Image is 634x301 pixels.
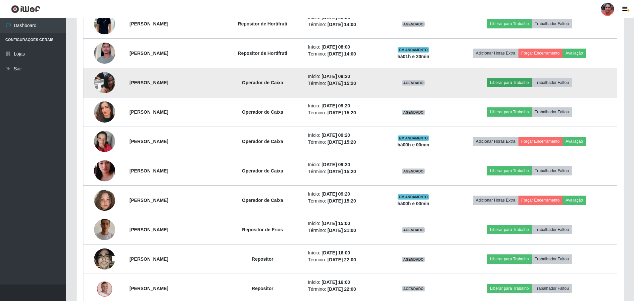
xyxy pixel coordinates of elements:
button: Adicionar Horas Extra [473,49,518,58]
time: [DATE] 16:00 [321,280,350,285]
strong: Operador de Caixa [242,198,283,203]
strong: [PERSON_NAME] [129,168,168,173]
strong: [PERSON_NAME] [129,51,168,56]
time: [DATE] 09:20 [321,191,350,197]
li: Término: [308,168,381,175]
button: Avaliação [562,137,586,146]
button: Trabalhador Faltou [532,254,572,264]
img: 1751065972861.jpeg [94,181,115,219]
span: AGENDADO [402,110,425,115]
button: Liberar para Trabalho [487,107,532,117]
button: Forçar Encerramento [518,49,563,58]
time: [DATE] 21:00 [327,228,356,233]
button: Liberar para Trabalho [487,284,532,293]
span: AGENDADO [402,21,425,27]
li: Início: [308,161,381,168]
strong: há 01 h e 20 min [397,54,429,59]
button: Liberar para Trabalho [487,166,532,175]
img: CoreUI Logo [11,5,40,13]
strong: Repositor de Frios [242,227,283,232]
strong: [PERSON_NAME] [129,286,168,291]
li: Término: [308,109,381,116]
strong: Operador de Caixa [242,80,283,85]
li: Início: [308,220,381,227]
img: 1734191984880.jpeg [94,128,115,156]
time: [DATE] 15:20 [327,198,356,204]
button: Trabalhador Faltou [532,107,572,117]
button: Liberar para Trabalho [487,78,532,87]
li: Término: [308,227,381,234]
strong: [PERSON_NAME] [129,109,168,115]
img: 1755655015945.jpeg [94,1,115,46]
li: Início: [308,249,381,256]
strong: há 00 h e 00 min [397,142,429,147]
time: [DATE] 15:20 [327,81,356,86]
img: 1753657794780.jpeg [94,280,115,297]
img: 1748926864127.jpeg [94,245,115,273]
strong: Repositor [252,286,273,291]
li: Início: [308,44,381,51]
strong: [PERSON_NAME] [129,21,168,26]
li: Início: [308,132,381,139]
button: Trabalhador Faltou [532,166,572,175]
time: [DATE] 09:20 [321,103,350,108]
span: AGENDADO [402,227,425,233]
strong: [PERSON_NAME] [129,256,168,262]
button: Forçar Encerramento [518,137,563,146]
li: Término: [308,21,381,28]
strong: [PERSON_NAME] [129,139,168,144]
strong: há 00 h e 00 min [397,201,429,206]
button: Liberar para Trabalho [487,225,532,234]
time: [DATE] 09:20 [321,132,350,138]
li: Término: [308,139,381,146]
button: Avaliação [562,196,586,205]
img: 1716827942776.jpeg [94,68,115,96]
img: 1740068421088.jpeg [94,34,115,72]
button: Adicionar Horas Extra [473,196,518,205]
strong: Operador de Caixa [242,109,283,115]
li: Término: [308,286,381,293]
li: Início: [308,102,381,109]
time: [DATE] 15:20 [327,110,356,115]
time: [DATE] 14:00 [327,22,356,27]
time: [DATE] 08:00 [321,44,350,50]
time: [DATE] 15:00 [321,221,350,226]
li: Término: [308,256,381,263]
button: Avaliação [562,49,586,58]
span: AGENDADO [402,169,425,174]
span: EM ANDAMENTO [398,135,429,141]
li: Término: [308,198,381,205]
span: EM ANDAMENTO [398,47,429,53]
li: Início: [308,279,381,286]
img: 1754840116013.jpeg [94,152,115,190]
li: Início: [308,191,381,198]
strong: Operador de Caixa [242,139,283,144]
time: [DATE] 14:00 [327,51,356,56]
li: Término: [308,51,381,57]
time: [DATE] 09:20 [321,74,350,79]
span: EM ANDAMENTO [398,194,429,200]
img: 1750801890236.jpeg [94,93,115,131]
button: Forçar Encerramento [518,196,563,205]
time: [DATE] 22:00 [327,257,356,262]
li: Início: [308,73,381,80]
strong: Repositor [252,256,273,262]
strong: Operador de Caixa [242,168,283,173]
strong: [PERSON_NAME] [129,227,168,232]
button: Liberar para Trabalho [487,19,532,28]
span: AGENDADO [402,257,425,262]
button: Trabalhador Faltou [532,19,572,28]
button: Trabalhador Faltou [532,225,572,234]
img: 1755648406339.jpeg [94,211,115,248]
li: Término: [308,80,381,87]
button: Adicionar Horas Extra [473,137,518,146]
strong: Repositor de Hortifruti [238,21,287,26]
time: [DATE] 16:00 [321,250,350,255]
button: Trabalhador Faltou [532,78,572,87]
span: AGENDADO [402,286,425,291]
time: [DATE] 15:20 [327,139,356,145]
strong: Repositor de Hortifruti [238,51,287,56]
button: Trabalhador Faltou [532,284,572,293]
time: [DATE] 22:00 [327,286,356,292]
time: [DATE] 09:20 [321,162,350,167]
